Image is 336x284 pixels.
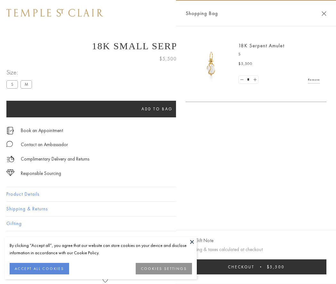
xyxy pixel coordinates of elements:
[6,127,14,134] img: icon_appointment.svg
[6,217,330,231] button: Gifting
[6,80,18,88] label: S
[228,264,254,270] span: Checkout
[192,45,230,83] img: P51836-E11SERPPV
[308,76,320,83] a: Remove
[186,259,326,274] button: Checkout $5,500
[6,202,330,216] button: Shipping & Returns
[6,101,308,117] button: Add to bag
[6,187,330,201] button: Product Details
[186,237,213,245] button: Add Gift Note
[21,170,61,177] div: Responsible Sourcing
[238,51,320,58] p: S
[136,263,192,274] button: COOKIES SETTINGS
[6,170,14,176] img: icon_sourcing.svg
[21,155,89,163] p: Complimentary Delivery and Returns
[252,76,258,84] a: Set quantity to 2
[267,264,284,270] span: $5,500
[6,9,103,17] img: Temple St. Clair
[20,80,32,88] label: M
[238,61,252,67] span: $5,500
[186,246,326,254] p: Shipping & taxes calculated at checkout
[186,9,218,18] span: Shopping Bag
[239,76,245,84] a: Set quantity to 0
[141,106,173,112] span: Add to bag
[6,41,330,51] h1: 18K Small Serpent Amulet
[10,263,69,274] button: ACCEPT ALL COOKIES
[322,11,326,16] button: Close Shopping Bag
[159,55,177,63] span: $5,500
[238,42,284,49] a: 18K Serpent Amulet
[10,242,192,256] div: By clicking “Accept all”, you agree that our website can store cookies on your device and disclos...
[6,67,35,78] span: Size:
[6,155,14,163] img: icon_delivery.svg
[21,127,63,134] a: Book an Appointment
[21,141,68,149] div: Contact an Ambassador
[6,141,13,147] img: MessageIcon-01_2.svg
